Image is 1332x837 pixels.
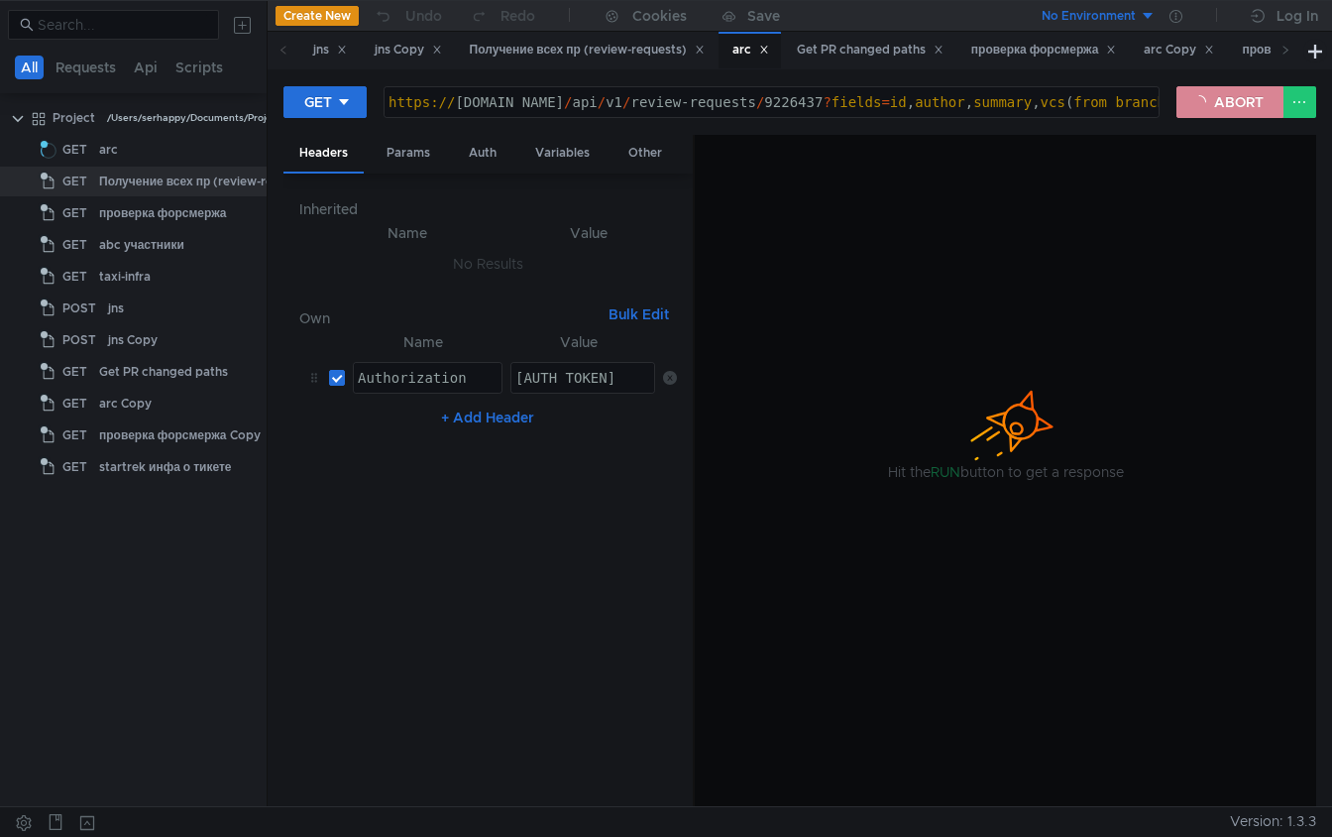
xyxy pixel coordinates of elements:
button: Redo [456,1,549,31]
h6: Own [299,306,602,330]
span: POST [62,294,96,323]
button: Api [128,56,164,79]
div: Other [612,135,678,172]
div: Project [53,103,95,133]
button: Scripts [169,56,229,79]
span: GET [62,262,87,292]
span: GET [62,420,87,450]
div: arc Copy [1144,40,1214,60]
div: Получение всех пр (review-requests) [470,40,705,60]
div: /Users/serhappy/Documents/Project [107,103,280,133]
span: GET [62,135,87,165]
div: Get PR changed paths [99,357,228,387]
div: startrek инфа о тикете [99,452,231,482]
span: GET [62,167,87,196]
button: Undo [359,1,456,31]
div: arc [732,40,769,60]
div: jns [108,294,124,323]
button: Create New [276,6,359,26]
div: Params [371,135,446,172]
span: Loading... [41,143,56,159]
div: Save [747,9,780,23]
div: Log In [1276,4,1318,28]
div: taxi-infra [99,262,151,292]
div: Redo [500,4,535,28]
span: GET [62,198,87,228]
div: Get PR changed paths [797,40,943,60]
button: All [15,56,44,79]
div: jns Copy [375,40,442,60]
div: проверка форсмержа [971,40,1117,60]
button: Requests [50,56,122,79]
div: GET [304,91,332,113]
h6: Inherited [299,197,678,221]
div: No Environment [1042,7,1136,26]
button: Bulk Edit [601,302,677,326]
th: Value [499,221,678,245]
div: abc участники [99,230,184,260]
div: jns Copy [108,325,158,355]
div: проверка форсмержа [99,198,227,228]
div: проверка форсмержа Copy [99,420,261,450]
span: GET [62,230,87,260]
nz-embed-empty: No Results [453,255,523,273]
div: Auth [453,135,512,172]
span: POST [62,325,96,355]
button: + Add Header [433,406,542,429]
div: arc [99,135,118,165]
input: Search... [38,14,207,36]
th: Name [315,221,499,245]
div: Undo [405,4,442,28]
div: Cookies [632,4,687,28]
button: ABORT [1176,86,1283,118]
th: Name [345,330,503,354]
div: arc Copy [99,389,152,418]
span: GET [62,389,87,418]
div: jns [313,40,347,60]
div: Headers [283,135,364,174]
div: Variables [519,135,606,172]
div: Получение всех пр (review-requests) [99,167,316,196]
th: Value [502,330,655,354]
span: GET [62,452,87,482]
button: GET [283,86,367,118]
span: Version: 1.3.3 [1230,807,1316,836]
span: GET [62,357,87,387]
